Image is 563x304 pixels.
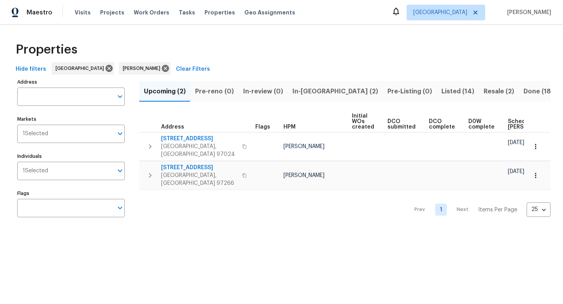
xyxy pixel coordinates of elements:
[478,206,517,214] p: Items Per Page
[134,9,169,16] span: Work Orders
[176,64,210,74] span: Clear Filters
[56,64,107,72] span: [GEOGRAPHIC_DATA]
[115,128,126,139] button: Open
[243,86,283,97] span: In-review (0)
[13,62,49,77] button: Hide filters
[16,64,46,74] span: Hide filters
[292,86,378,97] span: In-[GEOGRAPHIC_DATA] (2)
[352,113,374,130] span: Initial WOs created
[17,191,125,196] label: Flags
[161,124,184,130] span: Address
[179,10,195,15] span: Tasks
[524,86,557,97] span: Done (187)
[144,86,186,97] span: Upcoming (2)
[283,144,325,149] span: [PERSON_NAME]
[115,91,126,102] button: Open
[527,199,550,220] div: 25
[435,204,447,216] a: Goto page 1
[195,86,234,97] span: Pre-reno (0)
[508,169,524,174] span: [DATE]
[413,9,467,16] span: [GEOGRAPHIC_DATA]
[387,86,432,97] span: Pre-Listing (0)
[17,154,125,159] label: Individuals
[387,119,416,130] span: DCO submitted
[441,86,474,97] span: Listed (14)
[27,9,52,16] span: Maestro
[119,62,170,75] div: [PERSON_NAME]
[100,9,124,16] span: Projects
[115,202,126,213] button: Open
[17,80,125,84] label: Address
[468,119,495,130] span: D0W complete
[283,173,325,178] span: [PERSON_NAME]
[283,124,296,130] span: HPM
[52,62,114,75] div: [GEOGRAPHIC_DATA]
[407,195,550,225] nav: Pagination Navigation
[508,119,552,130] span: Scheduled [PERSON_NAME]
[161,172,237,187] span: [GEOGRAPHIC_DATA], [GEOGRAPHIC_DATA] 97266
[17,117,125,122] label: Markets
[123,64,163,72] span: [PERSON_NAME]
[75,9,91,16] span: Visits
[429,119,455,130] span: DCO complete
[244,9,295,16] span: Geo Assignments
[161,164,237,172] span: [STREET_ADDRESS]
[484,86,514,97] span: Resale (2)
[161,143,237,158] span: [GEOGRAPHIC_DATA], [GEOGRAPHIC_DATA] 97024
[508,140,524,145] span: [DATE]
[255,124,270,130] span: Flags
[504,9,551,16] span: [PERSON_NAME]
[173,62,213,77] button: Clear Filters
[23,131,48,137] span: 1 Selected
[16,46,77,54] span: Properties
[161,135,237,143] span: [STREET_ADDRESS]
[115,165,126,176] button: Open
[23,168,48,174] span: 1 Selected
[204,9,235,16] span: Properties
